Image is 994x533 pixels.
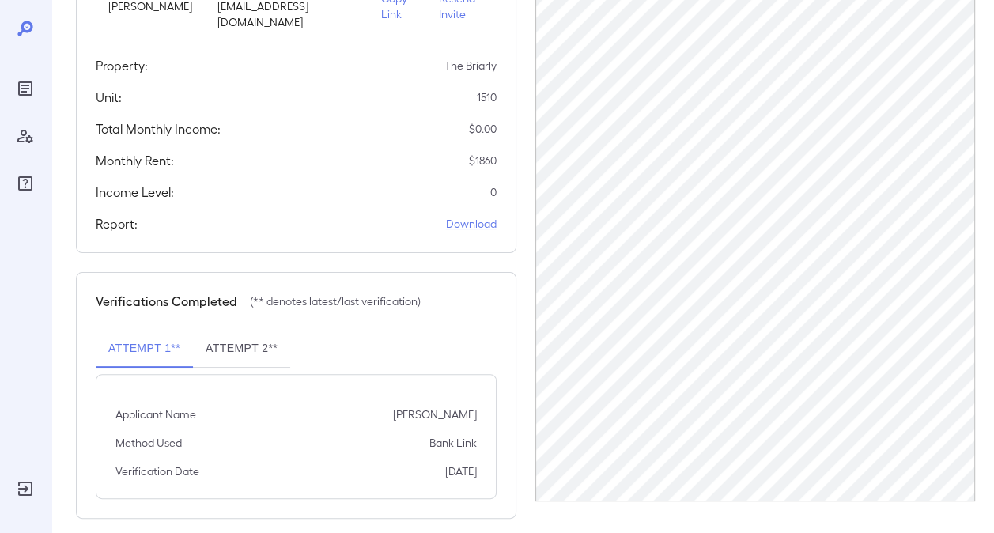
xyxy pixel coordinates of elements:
[96,151,174,170] h5: Monthly Rent:
[444,58,497,74] p: The Briarly
[96,292,237,311] h5: Verifications Completed
[469,153,497,168] p: $ 1860
[250,293,421,309] p: (** denotes latest/last verification)
[96,119,221,138] h5: Total Monthly Income:
[13,123,38,149] div: Manage Users
[115,463,199,479] p: Verification Date
[469,121,497,137] p: $ 0.00
[446,216,497,232] a: Download
[13,171,38,196] div: FAQ
[96,183,174,202] h5: Income Level:
[96,330,193,368] button: Attempt 1**
[96,214,138,233] h5: Report:
[193,330,290,368] button: Attempt 2**
[96,56,148,75] h5: Property:
[115,435,182,451] p: Method Used
[490,184,497,200] p: 0
[393,406,477,422] p: [PERSON_NAME]
[96,88,122,107] h5: Unit:
[115,406,196,422] p: Applicant Name
[429,435,477,451] p: Bank Link
[477,89,497,105] p: 1510
[445,463,477,479] p: [DATE]
[13,476,38,501] div: Log Out
[13,76,38,101] div: Reports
